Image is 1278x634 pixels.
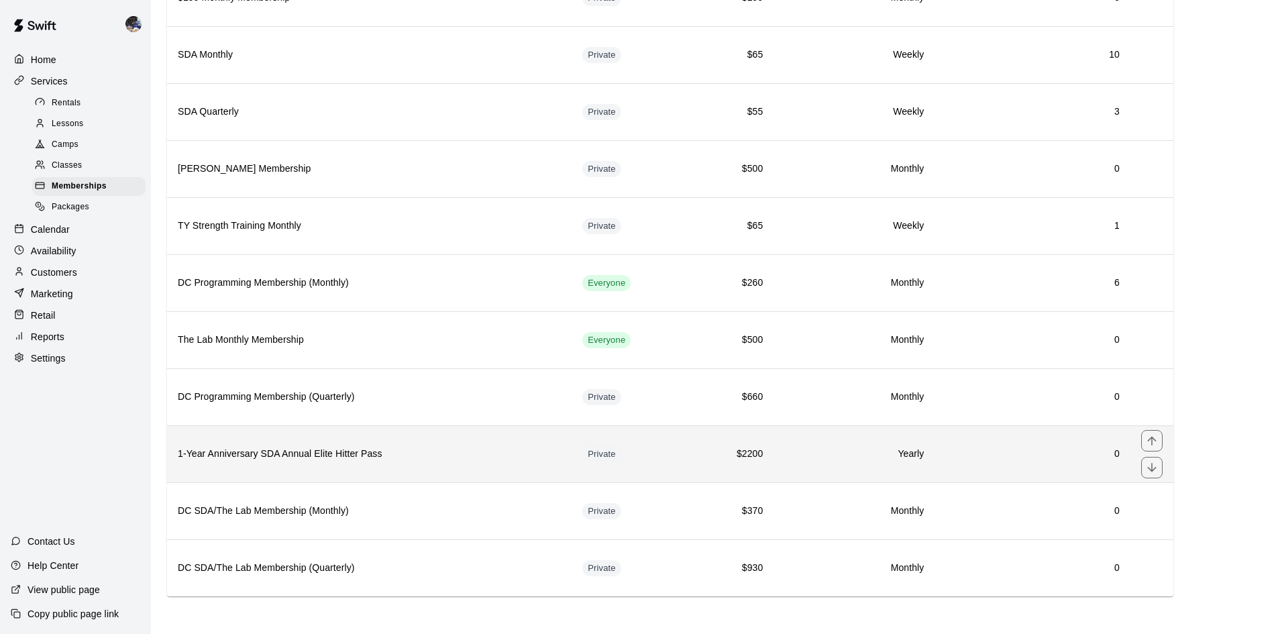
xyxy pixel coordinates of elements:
p: Marketing [31,287,73,301]
h6: DC SDA/The Lab Membership (Quarterly) [178,561,561,576]
h6: Weekly [784,219,924,233]
a: Customers [11,262,140,282]
div: This membership is hidden from the memberships page [582,560,621,576]
p: Contact Us [28,535,75,548]
span: Everyone [582,334,631,347]
a: Reports [11,327,140,347]
span: Camps [52,138,78,152]
h6: Monthly [784,504,924,519]
h6: 3 [945,105,1120,119]
p: Home [31,53,56,66]
h6: Monthly [784,162,924,176]
h6: Monthly [784,333,924,348]
div: Camps [32,136,146,154]
p: View public page [28,583,100,596]
span: Memberships [52,180,107,193]
h6: 0 [945,162,1120,176]
h6: $930 [702,561,763,576]
h6: Weekly [784,48,924,62]
div: This membership is hidden from the memberships page [582,503,621,519]
span: Private [582,106,621,119]
button: move item up [1141,430,1163,452]
span: Private [582,505,621,518]
h6: Monthly [784,561,924,576]
a: Calendar [11,219,140,240]
h6: $500 [702,162,763,176]
img: Kevin Chandler [125,16,142,32]
span: Private [582,391,621,404]
div: Classes [32,156,146,175]
span: Classes [52,159,82,172]
a: Camps [32,135,151,156]
div: This membership is visible to all customers [582,332,631,348]
div: Packages [32,198,146,217]
span: Private [582,562,621,575]
p: Copy public page link [28,607,119,621]
h6: 0 [945,504,1120,519]
div: Rentals [32,94,146,113]
h6: $260 [702,276,763,290]
p: Settings [31,352,66,365]
h6: $2200 [702,447,763,462]
a: Classes [32,156,151,176]
h6: 0 [945,561,1120,576]
p: Customers [31,266,77,279]
a: Services [11,71,140,91]
div: Kevin Chandler [123,11,151,38]
h6: 1 [945,219,1120,233]
div: This membership is hidden from the memberships page [582,446,621,462]
h6: $370 [702,504,763,519]
h6: 1-Year Anniversary SDA Annual Elite Hitter Pass [178,447,561,462]
a: Availability [11,241,140,261]
a: Rentals [32,93,151,113]
span: Private [582,49,621,62]
div: This membership is hidden from the memberships page [582,104,621,120]
h6: $55 [702,105,763,119]
div: This membership is hidden from the memberships page [582,161,621,177]
h6: DC SDA/The Lab Membership (Monthly) [178,504,561,519]
p: Help Center [28,559,78,572]
h6: 10 [945,48,1120,62]
p: Services [31,74,68,88]
p: Retail [31,309,56,322]
h6: $65 [702,48,763,62]
a: Memberships [32,176,151,197]
a: Lessons [32,113,151,134]
a: Retail [11,305,140,325]
h6: Monthly [784,276,924,290]
h6: TY Strength Training Monthly [178,219,561,233]
div: This membership is hidden from the memberships page [582,47,621,63]
h6: $660 [702,390,763,405]
h6: 6 [945,276,1120,290]
h6: SDA Quarterly [178,105,561,119]
a: Packages [32,197,151,218]
p: Calendar [31,223,70,236]
h6: 0 [945,333,1120,348]
h6: 0 [945,390,1120,405]
span: Private [582,220,621,233]
span: Lessons [52,117,84,131]
a: Settings [11,348,140,368]
span: Private [582,163,621,176]
a: Home [11,50,140,70]
h6: DC Programming Membership (Monthly) [178,276,561,290]
div: This membership is hidden from the memberships page [582,389,621,405]
span: Private [582,448,621,461]
h6: Yearly [784,447,924,462]
div: Memberships [32,177,146,196]
h6: $500 [702,333,763,348]
h6: SDA Monthly [178,48,561,62]
h6: Weekly [784,105,924,119]
a: Marketing [11,284,140,304]
span: Rentals [52,97,81,110]
h6: 0 [945,447,1120,462]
